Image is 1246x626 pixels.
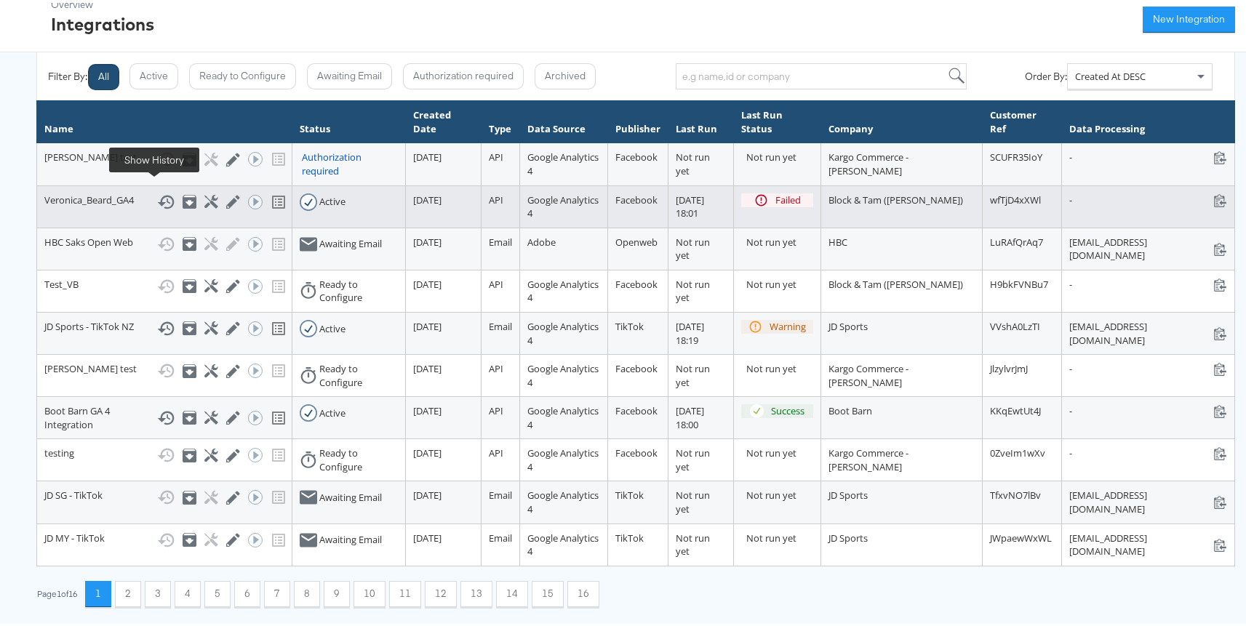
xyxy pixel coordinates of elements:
span: Kargo Commerce - [PERSON_NAME] [828,359,908,386]
span: Facebook [615,401,658,414]
span: API [489,148,503,161]
button: 14 [496,578,528,604]
th: Customer Ref [982,98,1061,140]
th: Data Source [519,98,608,140]
button: 7 [264,578,290,604]
button: 12 [425,578,457,604]
button: 15 [532,578,564,604]
div: HBC Saks Open Web [44,233,284,250]
div: testing [44,444,284,461]
span: API [489,275,503,288]
span: [DATE] [413,444,442,457]
div: [EMAIL_ADDRESS][DOMAIN_NAME] [1069,529,1227,555]
span: Not run yet [676,444,710,470]
span: HBC [828,233,847,246]
span: Google Analytics 4 [527,275,599,302]
span: Email [489,486,512,499]
button: 11 [389,578,421,604]
span: API [489,401,503,414]
svg: View missing tracking codes [270,190,287,208]
div: Not run yet [746,275,813,289]
span: [DATE] [413,233,442,246]
button: 13 [460,578,492,604]
span: JWpaewWxWL [990,529,1052,542]
svg: View missing tracking codes [270,406,287,424]
span: Google Analytics 4 [527,359,599,386]
span: Facebook [615,359,658,372]
span: Not run yet [676,148,710,174]
span: Email [489,233,512,246]
div: Not run yet [746,233,813,246]
span: Email [489,317,512,330]
span: Created At DESC [1075,67,1146,80]
span: Google Analytics 4 [527,486,599,513]
div: Awaiting Email [319,530,382,544]
div: - [1069,148,1227,161]
span: TikTok [615,317,644,330]
span: Google Analytics 4 [527,317,599,344]
span: [DATE] 18:19 [676,317,704,344]
button: 3 [145,578,171,604]
span: wfTjD4xXWl [990,190,1041,204]
span: Facebook [615,190,658,204]
div: Not run yet [746,359,813,373]
span: [DATE] [413,359,442,372]
button: 16 [567,578,599,604]
button: Ready to Configure [189,60,296,87]
span: Email [489,529,512,542]
button: 10 [354,578,386,604]
div: [PERSON_NAME] test [44,148,284,165]
button: 1 [85,578,111,604]
th: Publisher [608,98,668,140]
span: JlzylvrJmJ [990,359,1028,372]
span: [DATE] [413,529,442,542]
span: Kargo Commerce - [PERSON_NAME] [828,148,908,174]
div: Ready to Configure [319,275,398,302]
span: TikTok [615,486,644,499]
span: Google Analytics 4 [527,401,599,428]
div: Awaiting Email [319,234,382,248]
div: Order By: [1025,67,1067,81]
div: Failed [775,190,801,204]
span: TikTok [615,529,644,542]
div: Not run yet [746,148,813,161]
span: H9bkFVNBu7 [990,275,1048,288]
span: API [489,444,503,457]
button: Archived [535,60,596,87]
div: Ready to Configure [319,444,398,470]
div: Ready to Configure [319,359,398,386]
span: Google Analytics 4 [527,190,599,217]
span: API [489,359,503,372]
span: Facebook [615,275,658,288]
th: Last Run [668,98,734,140]
span: [DATE] [413,401,442,414]
span: [DATE] [413,317,442,330]
button: New Integration [1143,4,1235,30]
span: Block & Tam ([PERSON_NAME]) [828,275,963,288]
svg: View missing tracking codes [270,317,287,334]
button: Active [129,60,178,87]
span: [DATE] [413,148,442,161]
div: JD SG - TikTok [44,486,284,503]
div: Not run yet [746,486,813,499]
div: JD Sports - TikTok NZ [44,317,284,334]
div: - [1069,275,1227,289]
th: Data Processing [1062,98,1235,140]
button: 8 [294,578,320,604]
button: Show History [157,190,172,208]
span: Facebook [615,444,658,457]
div: Veronica_Beard_GA4 [44,190,284,208]
button: 9 [324,578,350,604]
span: Kargo Commerce - [PERSON_NAME] [828,444,908,470]
div: - [1069,359,1227,373]
span: Google Analytics 4 [527,444,599,470]
div: [EMAIL_ADDRESS][DOMAIN_NAME] [1069,233,1227,260]
div: Authorization required [302,148,398,174]
span: JD Sports [828,317,868,330]
div: [EMAIL_ADDRESS][DOMAIN_NAME] [1069,317,1227,344]
span: [DATE] [413,486,442,499]
span: [DATE] 18:01 [676,190,704,217]
div: Boot Barn GA 4 Integration [44,401,284,428]
span: [DATE] [413,190,442,204]
div: Success [771,401,804,415]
